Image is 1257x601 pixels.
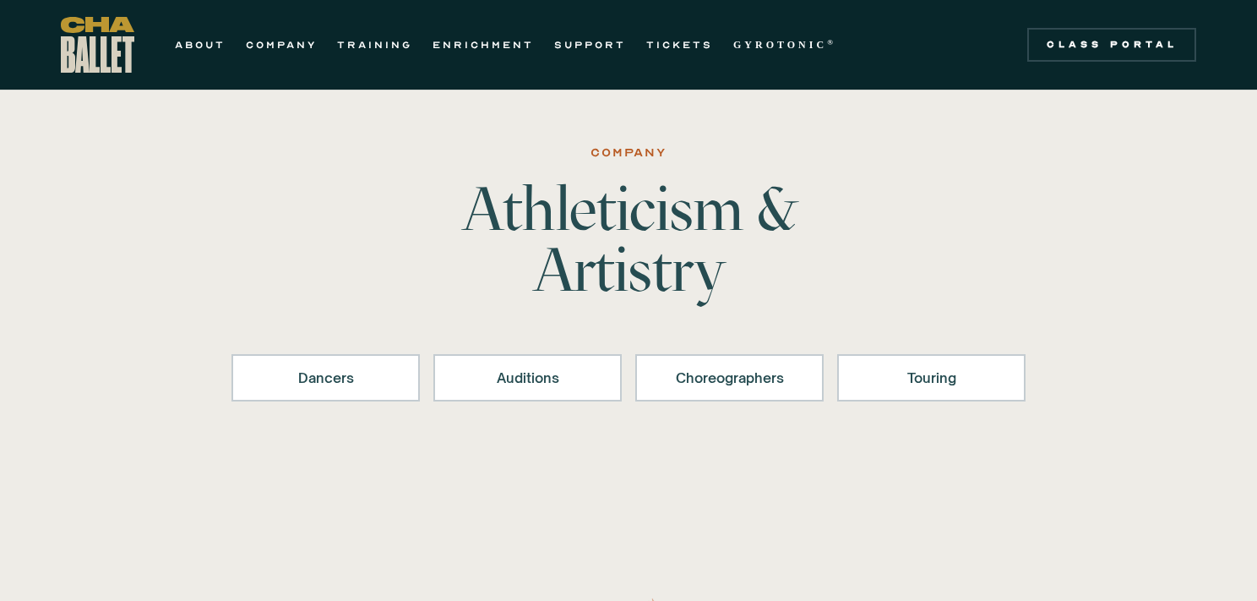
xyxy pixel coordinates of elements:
[657,368,802,388] div: Choreographers
[859,368,1004,388] div: Touring
[253,368,398,388] div: Dancers
[554,35,626,55] a: SUPPORT
[231,354,420,402] a: Dancers
[646,35,713,55] a: TICKETS
[733,39,827,51] strong: GYROTONIC
[175,35,226,55] a: ABOUT
[455,368,600,388] div: Auditions
[1037,38,1186,52] div: Class Portal
[635,354,824,402] a: Choreographers
[827,38,836,46] sup: ®
[433,35,534,55] a: ENRICHMENT
[590,143,667,163] div: Company
[733,35,836,55] a: GYROTONIC®
[61,17,134,73] a: home
[433,354,622,402] a: Auditions
[837,354,1026,402] a: Touring
[365,178,892,300] h1: Athleticism & Artistry
[337,35,412,55] a: TRAINING
[246,35,317,55] a: COMPANY
[1027,28,1196,62] a: Class Portal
